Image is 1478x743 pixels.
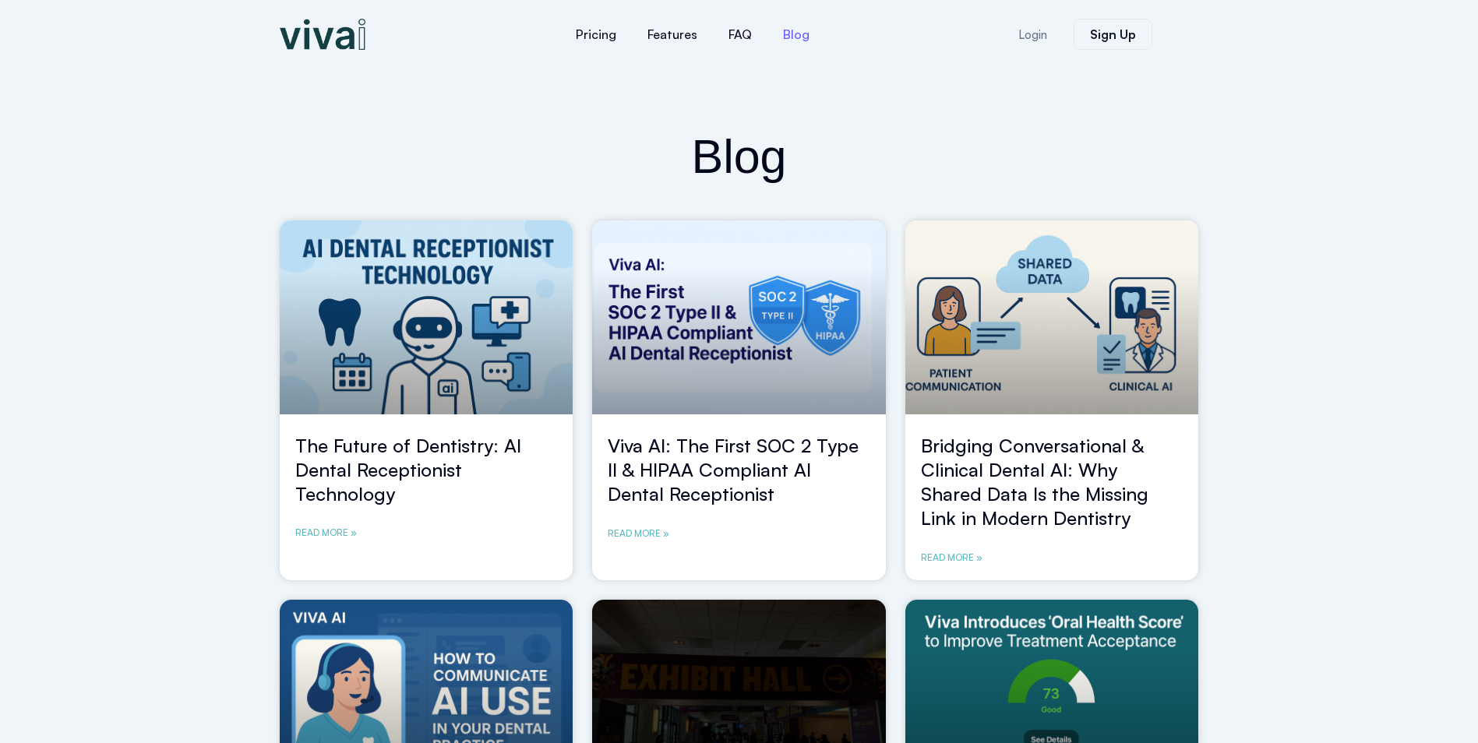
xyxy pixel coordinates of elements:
nav: Menu [467,16,919,53]
a: Blog [767,16,825,53]
a: Sign Up [1074,19,1152,50]
a: Login [1000,19,1066,50]
a: FAQ [713,16,767,53]
a: Pricing [560,16,632,53]
a: Read more about The Future of Dentistry: AI Dental Receptionist Technology [295,525,357,541]
a: Viva AI: The First SOC 2 Type II & HIPAA Compliant AI Dental Receptionist [608,434,859,505]
a: The Future of Dentistry: AI Dental Receptionist Technology [295,434,521,505]
span: Sign Up [1090,28,1136,40]
a: Bridging Conversational & Clinical Dental AI: Why Shared Data Is the Missing Link in Modern Denti... [921,434,1148,530]
a: Read more about Viva AI: The First SOC 2 Type II & HIPAA Compliant AI Dental Receptionist [608,526,669,541]
a: Read more about Bridging Conversational & Clinical Dental AI: Why Shared Data Is the Missing Link... [921,550,982,565]
span: Login [1018,29,1047,40]
h2: Blog [280,126,1199,188]
a: viva ai dental receptionist soc2 and hipaa compliance [592,220,886,414]
a: Features [632,16,713,53]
